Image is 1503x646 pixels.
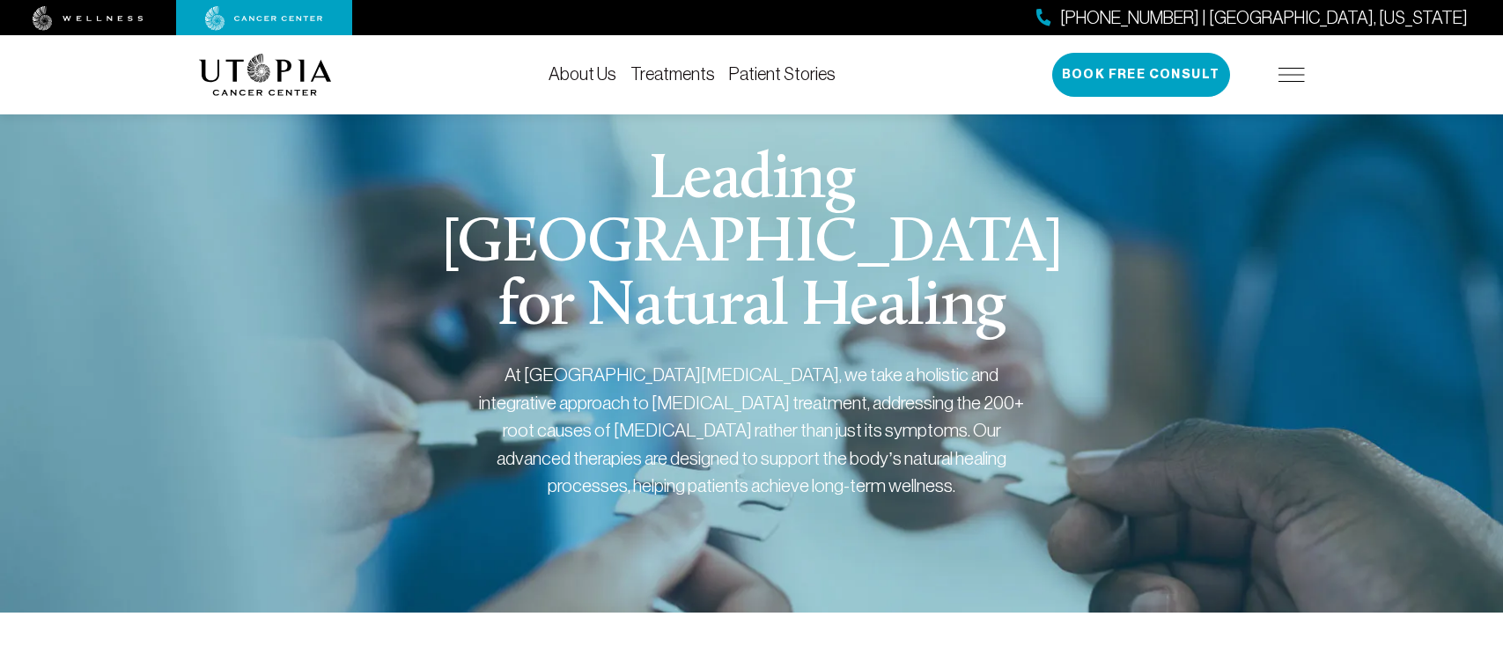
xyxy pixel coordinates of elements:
a: About Us [549,64,616,84]
img: wellness [33,6,144,31]
a: Treatments [630,64,715,84]
h1: Leading [GEOGRAPHIC_DATA] for Natural Healing [415,150,1088,340]
a: [PHONE_NUMBER] | [GEOGRAPHIC_DATA], [US_STATE] [1036,5,1468,31]
a: Patient Stories [729,64,836,84]
img: logo [199,54,332,96]
div: At [GEOGRAPHIC_DATA][MEDICAL_DATA], we take a holistic and integrative approach to [MEDICAL_DATA]... [479,361,1025,500]
img: icon-hamburger [1278,68,1305,82]
button: Book Free Consult [1052,53,1230,97]
span: [PHONE_NUMBER] | [GEOGRAPHIC_DATA], [US_STATE] [1060,5,1468,31]
img: cancer center [205,6,323,31]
